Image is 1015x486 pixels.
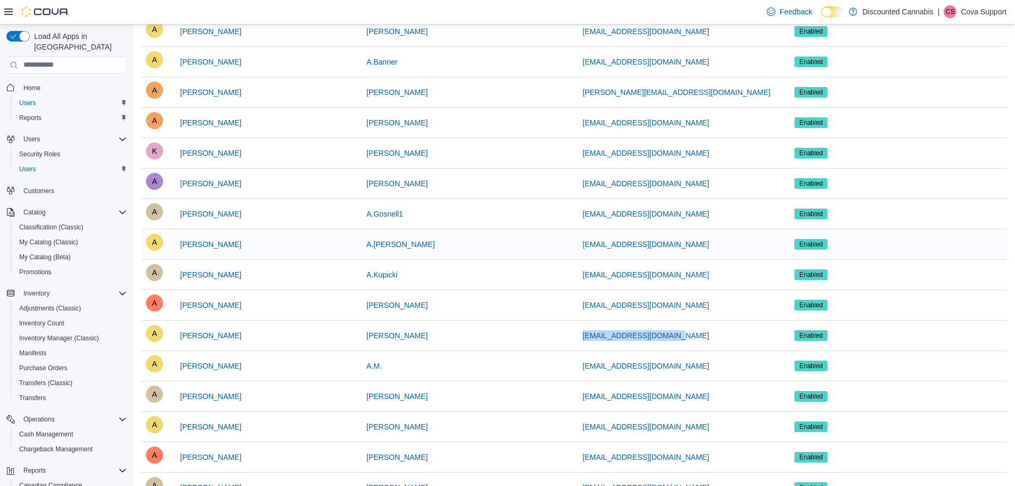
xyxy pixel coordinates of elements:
button: [PERSON_NAME] [362,173,432,194]
span: [PERSON_NAME] [180,178,241,189]
span: Enabled [794,87,827,98]
button: [PERSON_NAME] [176,294,246,316]
div: Alexander [146,294,163,312]
span: Chargeback Management [15,443,127,456]
button: Inventory [19,287,54,300]
span: [PERSON_NAME] [180,452,241,463]
button: Catalog [2,205,131,220]
div: Abigail [146,112,163,129]
a: Inventory Manager (Classic) [15,332,103,345]
span: A [152,447,157,464]
button: Adjustments (Classic) [11,301,131,316]
button: Users [11,162,131,177]
span: Manifests [19,349,46,357]
span: A [152,112,157,129]
span: [PERSON_NAME] [180,330,241,341]
span: Classification (Classic) [15,221,127,234]
div: ALEXANDRA [146,447,163,464]
a: Customers [19,185,59,197]
button: Security Roles [11,147,131,162]
button: [PERSON_NAME] [176,386,246,407]
button: [PERSON_NAME] [176,234,246,255]
span: Promotions [19,268,52,276]
span: Enabled [794,26,827,37]
a: Promotions [15,266,56,278]
span: Users [23,135,40,144]
a: Security Roles [15,148,64,161]
span: Enabled [799,331,823,340]
span: Enabled [799,361,823,371]
span: [EMAIL_ADDRESS][DOMAIN_NAME] [583,452,709,463]
span: [PERSON_NAME] [180,209,241,219]
span: Home [23,84,40,92]
span: [PERSON_NAME] [180,26,241,37]
span: Cash Management [15,428,127,441]
button: A.Kupicki [362,264,402,285]
button: [EMAIL_ADDRESS][DOMAIN_NAME] [579,294,713,316]
span: Chargeback Management [19,445,93,453]
span: [PERSON_NAME] [367,26,428,37]
span: [PERSON_NAME] [180,300,241,310]
span: Transfers [15,392,127,404]
span: Classification (Classic) [19,223,84,232]
button: Reports [11,110,131,125]
span: Enabled [799,270,823,280]
span: A [152,294,157,312]
a: Users [15,97,40,109]
button: [PERSON_NAME] [362,21,432,42]
span: A [152,264,157,281]
span: Operations [19,413,127,426]
button: [EMAIL_ADDRESS][DOMAIN_NAME] [579,142,713,164]
button: A.M. [362,355,386,377]
span: Enabled [794,209,827,219]
button: [PERSON_NAME] [176,142,246,164]
span: Enabled [799,57,823,67]
button: [EMAIL_ADDRESS][DOMAIN_NAME] [579,447,713,468]
button: My Catalog (Beta) [11,250,131,265]
span: Adjustments (Classic) [19,304,81,313]
span: [PERSON_NAME] [180,421,241,432]
button: Inventory Count [11,316,131,331]
button: Promotions [11,265,131,280]
div: Andrej [146,82,163,99]
button: Operations [2,412,131,427]
button: [PERSON_NAME] [176,325,246,346]
a: My Catalog (Beta) [15,251,75,264]
span: [PERSON_NAME] [367,452,428,463]
span: [EMAIL_ADDRESS][DOMAIN_NAME] [583,391,709,402]
span: [PERSON_NAME] [367,391,428,402]
button: [PERSON_NAME] [362,294,432,316]
p: Discounted Cannabis [863,5,933,18]
button: Users [2,132,131,147]
span: Enabled [799,392,823,401]
span: Inventory Manager (Classic) [15,332,127,345]
span: A [152,51,157,68]
button: [PERSON_NAME] [362,112,432,133]
span: Users [19,99,36,107]
span: A [152,416,157,433]
span: K [152,142,157,160]
button: [PERSON_NAME] [176,203,246,225]
span: [PERSON_NAME] [180,148,241,158]
button: A.Gosnell1 [362,203,407,225]
div: Aimee [146,51,163,68]
span: A [152,325,157,342]
span: A [152,173,157,190]
span: [EMAIL_ADDRESS][DOMAIN_NAME] [583,239,709,250]
div: Andie [146,234,163,251]
button: My Catalog (Classic) [11,235,131,250]
button: Customers [2,183,131,198]
a: Users [15,163,40,176]
span: Enabled [794,239,827,250]
span: [EMAIL_ADDRESS][DOMAIN_NAME] [583,300,709,310]
span: Enabled [794,57,827,67]
span: [PERSON_NAME] [180,117,241,128]
span: A [152,386,157,403]
button: [EMAIL_ADDRESS][DOMAIN_NAME] [579,51,713,73]
button: Inventory Manager (Classic) [11,331,131,346]
span: Enabled [799,179,823,188]
span: Security Roles [15,148,127,161]
span: Home [19,81,127,94]
span: CS [946,5,955,18]
span: Enabled [799,422,823,432]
